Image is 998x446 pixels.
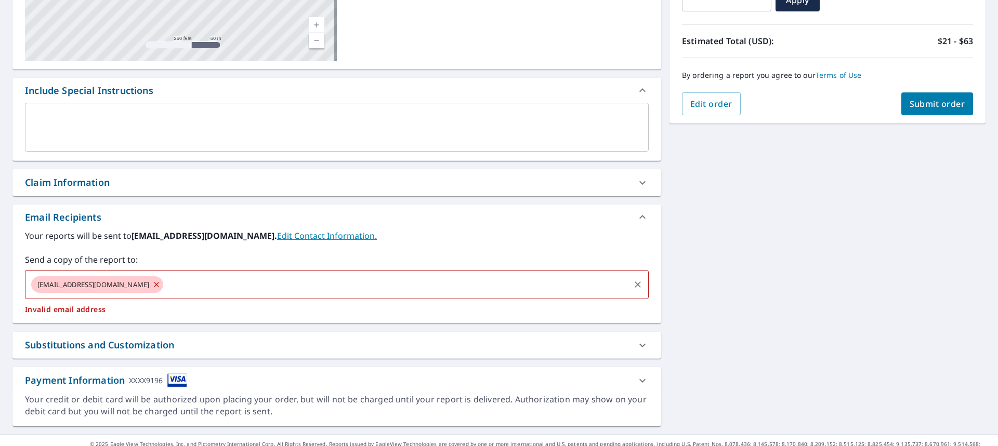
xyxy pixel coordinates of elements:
label: Send a copy of the report to: [25,253,649,266]
div: Email Recipients [12,205,661,229]
a: Terms of Use [816,70,862,80]
div: Payment InformationXXXX9196cardImage [12,367,661,394]
button: Clear [631,277,645,292]
p: $21 - $63 [938,35,973,47]
span: Submit order [910,98,965,110]
div: Substitutions and Customization [25,338,174,352]
a: EditContactInfo [277,230,377,241]
div: Include Special Instructions [25,84,153,98]
span: [EMAIL_ADDRESS][DOMAIN_NAME] [31,280,155,290]
p: By ordering a report you agree to our [682,71,973,80]
div: Claim Information [12,169,661,196]
label: Your reports will be sent to [25,229,649,242]
div: Include Special Instructions [12,78,661,103]
span: Edit order [690,98,732,110]
p: Estimated Total (USD): [682,35,828,47]
div: XXXX9196 [129,373,163,387]
div: Substitutions and Customization [12,332,661,358]
a: Current Level 17, Zoom Out [309,33,324,48]
img: cardImage [167,373,187,387]
button: Submit order [901,92,974,115]
a: Current Level 17, Zoom In [309,17,324,33]
div: Payment Information [25,373,187,387]
p: Invalid email address [25,305,649,314]
b: [EMAIL_ADDRESS][DOMAIN_NAME]. [132,230,277,241]
div: Email Recipients [25,210,101,224]
div: Claim Information [25,175,110,190]
div: [EMAIL_ADDRESS][DOMAIN_NAME] [31,276,163,293]
button: Edit order [682,92,741,115]
div: Your credit or debit card will be authorized upon placing your order, but will not be charged unt... [25,394,649,417]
